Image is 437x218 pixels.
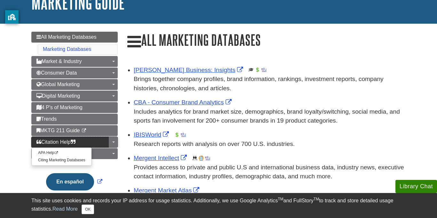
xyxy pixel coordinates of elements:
[199,156,204,161] img: Company Information
[192,156,197,161] img: Demographics
[395,180,437,193] button: Library Chat
[31,137,118,148] a: Citation Help
[249,67,254,72] img: Scholarly or Peer Reviewed
[134,187,201,194] a: Link opens in new window
[181,132,186,137] img: Industry Report
[36,116,57,122] span: Trends
[134,99,233,106] a: Link opens in new window
[31,114,118,125] a: Trends
[36,70,77,76] span: Consumer Data
[134,75,406,93] p: Brings together company profiles, brand information, rankings, investment reports, company histor...
[134,67,245,73] a: Link opens in new window
[36,105,83,110] span: 4 P's of Marketing
[314,197,319,201] sup: TM
[31,197,406,214] div: This site uses cookies and records your IP address for usage statistics. Additionally, we use Goo...
[31,102,118,113] a: 4 P's of Marketing
[81,129,87,133] i: This link opens in a new window
[134,107,406,126] p: Includes analytics for brand market size, demographics, brand loyalty/switching, social media, an...
[31,68,118,78] a: Consumer Data
[31,91,118,101] a: Digital Marketing
[32,149,91,157] a: APA Help
[36,139,75,145] span: Citation Help
[36,59,82,64] span: Market & Industry
[36,82,80,87] span: Global Marketing
[46,173,94,190] button: En español
[278,197,283,201] sup: TM
[31,32,118,43] a: All Marketing Databases
[134,131,171,138] a: Link opens in new window
[44,179,104,184] a: Link opens in new window
[43,46,91,52] a: Marketing Databases
[174,132,179,137] img: Financial Report
[82,205,94,214] button: Close
[31,56,118,67] a: Market & Industry
[36,93,80,99] span: Digital Marketing
[127,32,406,50] h1: All Marketing Databases
[134,155,188,161] a: Link opens in new window
[134,140,406,149] p: Research reports with analysis on over 700 U.S. industries.
[31,32,118,201] div: Guide Page Menu
[36,34,96,40] span: All Marketing Databases
[32,157,91,164] a: Citing Marketing Databases
[31,125,118,136] a: MKTG 211 Guide
[52,206,78,212] a: Read More
[5,10,19,24] button: privacy banner
[205,156,210,161] img: Industry Report
[31,79,118,90] a: Global Marketing
[255,67,260,72] img: Financial Report
[54,151,58,154] i: This link opens in a new window
[134,163,406,182] p: Provides access to private and public U.S and international business data, industry news, executi...
[36,128,80,133] span: MKTG 211 Guide
[261,67,266,72] img: Industry Report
